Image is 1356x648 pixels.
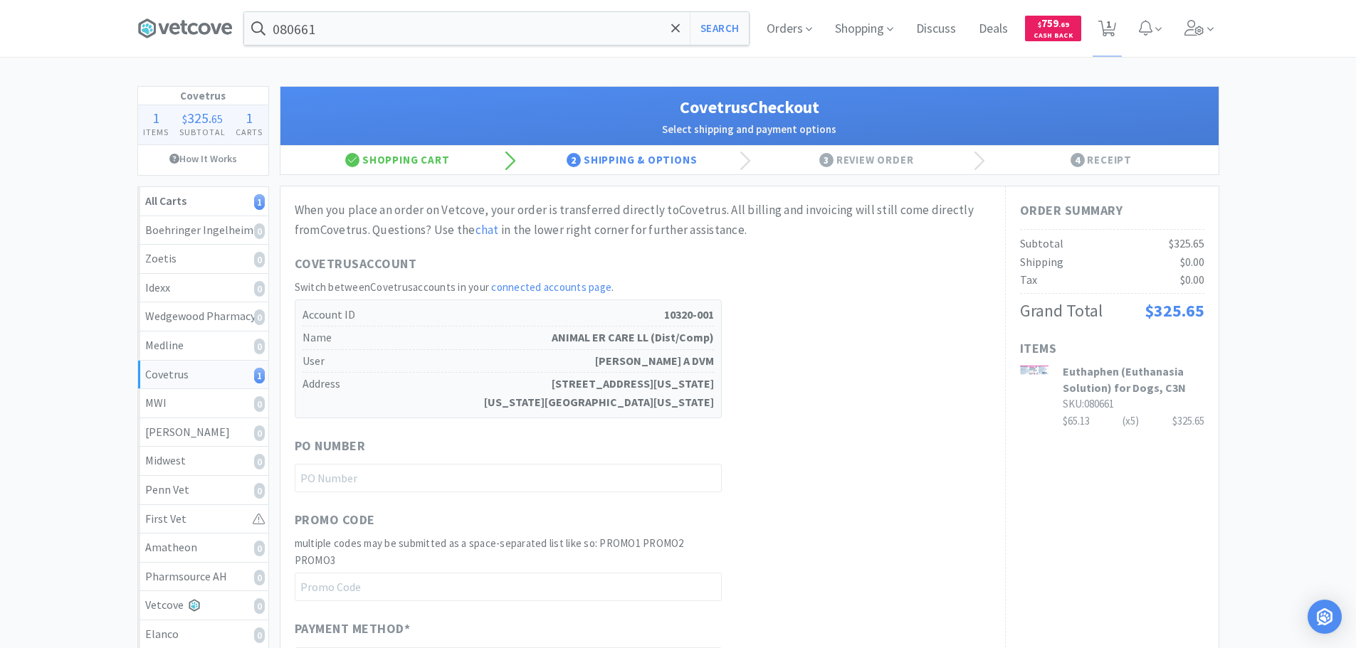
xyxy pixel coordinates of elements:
[1038,20,1041,29] span: $
[211,112,223,126] span: 65
[246,109,253,127] span: 1
[254,252,265,267] i: 0
[295,121,1204,138] h2: Select shipping and payment options
[254,194,265,210] i: 1
[1172,413,1204,430] div: $325.65
[1020,366,1048,375] img: 4ab372e94aa34311a5d454265fa690c4_566175.png
[295,201,991,239] div: When you place an order on Vetcove, your order is transferred directly to Covetrus . All billing ...
[295,536,684,567] span: multiple codes may be submitted as a space-separated list like so: PROMO1 PROMO2 PROMO3
[145,193,186,208] strong: All Carts
[515,146,750,174] div: Shipping & Options
[138,389,268,418] a: MWI0
[138,187,268,216] a: All Carts1
[145,510,261,529] div: First Vet
[475,222,499,238] a: chat
[138,87,268,105] h1: Covetrus
[254,454,265,469] i: 0
[295,254,722,275] h1: Covetrus Account
[145,307,261,326] div: Wedgewood Pharmacy
[491,280,611,294] a: connected accounts page
[295,464,722,492] input: PO Number
[145,423,261,442] div: [PERSON_NAME]
[254,425,265,441] i: 0
[303,326,714,350] h5: Name
[138,533,268,563] a: Amatheon0
[145,568,261,586] div: Pharmsource AH
[145,596,261,615] div: Vetcove
[138,418,268,447] a: [PERSON_NAME]0
[1145,299,1204,322] span: $325.65
[145,481,261,499] div: Penn Vet
[138,476,268,505] a: Penn Vet0
[145,452,261,470] div: Midwest
[1093,24,1122,37] a: 1
[138,274,268,303] a: Idexx0
[254,570,265,585] i: 0
[1308,600,1342,634] div: Open Intercom Messenger
[1020,271,1037,290] div: Tax
[138,125,174,139] h4: Items
[1180,255,1204,269] span: $0.00
[174,125,231,139] h4: Subtotal
[973,23,1014,36] a: Deals
[254,396,265,412] i: 0
[138,216,268,245] a: Boehringer Ingelheim0
[254,541,265,556] i: 0
[138,361,268,390] a: Covetrus1
[174,111,231,125] div: .
[1180,272,1204,287] span: $0.00
[295,573,722,601] input: Promo Code
[280,146,515,174] div: Shopping Cart
[984,146,1219,174] div: Receipt
[231,125,268,139] h4: Carts
[1063,397,1114,410] span: SKU: 080661
[295,510,375,531] span: Promo Code
[1169,236,1204,250] span: $325.65
[145,366,261,384] div: Covetrus
[1038,16,1069,30] span: 759
[145,250,261,268] div: Zoetis
[295,94,1204,121] h1: Covetrus Checkout
[1071,153,1085,167] span: 4
[303,350,714,373] h5: User
[295,619,411,639] span: Payment Method *
[750,146,984,174] div: Review Order
[303,304,714,327] h5: Account ID
[1020,235,1063,253] div: Subtotal
[138,145,268,172] a: How It Works
[145,336,261,355] div: Medline
[145,538,261,557] div: Amatheon
[1058,20,1069,29] span: . 69
[254,598,265,614] i: 0
[1020,297,1103,324] div: Grand Total
[1034,32,1073,41] span: Cash Back
[138,302,268,331] a: Wedgewood Pharmacy0
[138,447,268,476] a: Midwest0
[145,279,261,297] div: Idexx
[295,279,722,296] h2: Switch between Covetrus accounts in your .
[152,109,159,127] span: 1
[138,331,268,361] a: Medline0
[187,109,209,127] span: 325
[254,483,265,499] i: 0
[145,394,261,413] div: MWI
[145,221,261,240] div: Boehringer Ingelheim
[138,591,268,620] a: Vetcove0
[295,436,366,457] span: PO Number
[595,352,714,371] strong: [PERSON_NAME] A DVM
[1063,363,1204,395] h3: Euthaphen (Euthanasia Solution) for Dogs, C3N
[182,112,187,126] span: $
[1020,339,1204,359] h1: Items
[244,12,749,45] input: Search by item, sku, manufacturer, ingredient, size...
[145,625,261,644] div: Elanco
[254,223,265,239] i: 0
[138,505,268,534] a: First Vet
[254,281,265,297] i: 0
[567,153,581,167] span: 2
[254,339,265,354] i: 0
[1020,201,1204,221] h1: Order Summary
[138,563,268,592] a: Pharmsource AH0
[1020,253,1063,272] div: Shipping
[552,329,714,347] strong: ANIMAL ER CARE LL (Dist/Comp)
[254,309,265,325] i: 0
